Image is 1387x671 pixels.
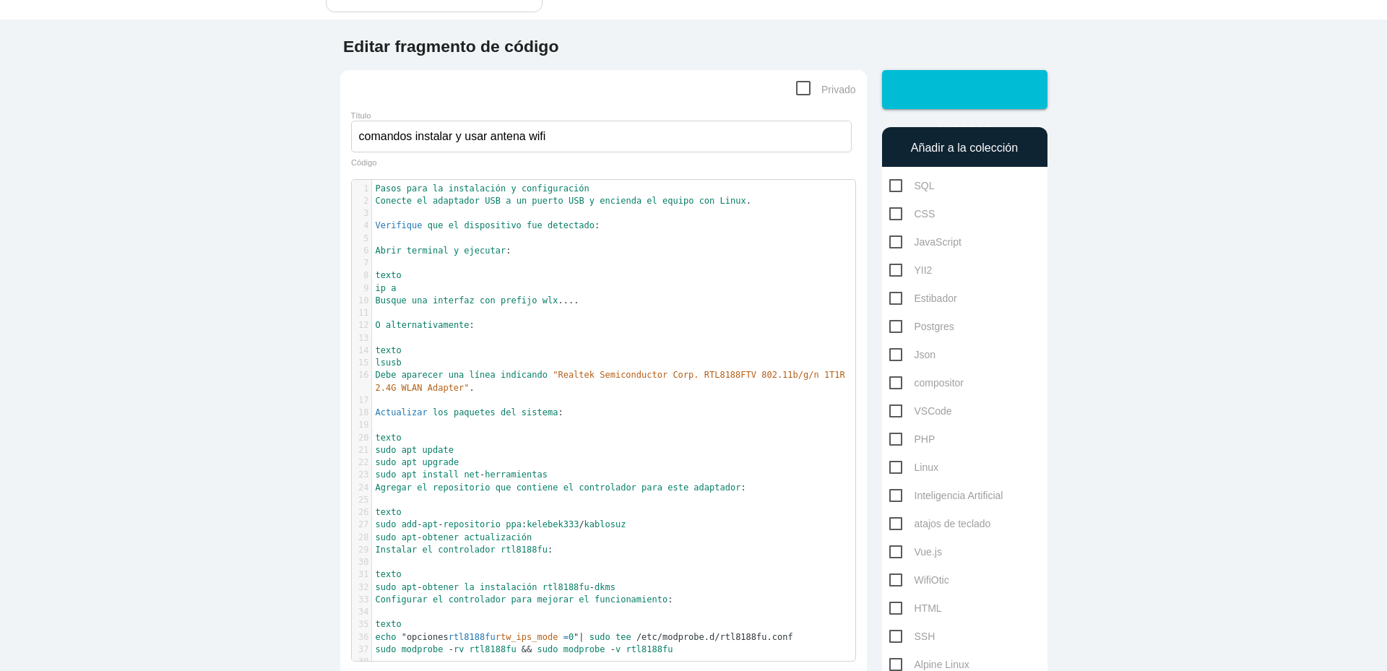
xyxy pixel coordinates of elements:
[449,370,465,380] font: una
[464,220,521,230] font: dispositivo
[351,158,377,168] font: Código
[911,141,1019,154] font: Añadir a la colección
[433,183,443,194] font: la
[740,482,746,493] font: :
[358,445,368,455] font: 21
[376,545,418,555] font: Instalar
[915,264,933,276] font: YII2
[464,469,480,480] font: net
[376,582,397,592] font: sudo
[438,519,443,529] font: -
[480,295,496,306] font: con
[574,295,579,306] font: .
[391,283,396,293] font: a
[376,270,402,280] font: texto
[417,482,427,493] font: el
[363,208,368,218] font: 3
[402,632,407,642] font: "
[915,518,991,529] font: atajos de teclado
[358,420,368,430] font: 19
[358,519,368,529] font: 27
[537,594,574,605] font: mejorar
[932,82,1027,98] font: enviar
[376,246,402,256] font: Abrir
[480,469,485,480] font: -
[358,433,368,443] font: 20
[595,582,615,592] font: dkms
[358,607,368,617] font: 34
[595,220,600,230] font: :
[433,196,480,206] font: adaptador
[358,482,368,493] font: 24
[522,519,527,529] font: :
[522,644,532,654] font: &&
[579,594,589,605] font: el
[358,545,368,555] font: 29
[376,220,423,230] font: Verifique
[402,582,418,592] font: apt
[563,632,569,642] font: =
[423,582,459,592] font: obtener
[600,196,641,206] font: encienda
[376,632,397,642] font: echo
[662,196,693,206] font: equipo
[454,644,464,654] font: rv
[501,370,548,380] font: indicando
[423,469,459,480] font: install
[915,490,1003,501] font: Inteligencia Artificial
[376,569,402,579] font: texto
[358,507,368,517] font: 26
[537,644,558,654] font: sudo
[915,180,935,191] font: SQL
[376,345,402,355] font: texto
[470,370,496,380] font: línea
[376,482,412,493] font: Agregar
[506,196,511,206] font: a
[569,196,584,206] font: USB
[402,445,418,455] font: apt
[417,519,422,529] font: -
[376,370,397,380] font: Debe
[821,84,855,95] font: Privado
[402,532,418,542] font: apt
[363,196,368,206] font: 2
[358,407,368,417] font: 18
[449,644,454,654] font: -
[407,183,428,194] font: para
[667,482,688,493] font: este
[563,482,574,493] font: el
[376,295,407,306] font: Busque
[699,196,715,206] font: con
[376,183,402,194] font: Pasos
[511,594,532,605] font: para
[464,532,532,542] font: actualización
[449,183,506,194] font: instalación
[376,619,402,629] font: texto
[433,295,475,306] font: interfaz
[496,482,511,493] font: que
[610,644,615,654] font: -
[376,283,386,293] font: ip
[423,532,459,542] font: obtener
[454,246,459,256] font: y
[449,594,506,605] font: controlador
[589,196,595,206] font: y
[358,320,368,330] font: 12
[589,582,595,592] font: -
[438,545,495,555] font: controlador
[376,644,397,654] font: sudo
[746,196,751,206] font: .
[417,582,422,592] font: -
[584,519,626,529] font: kablosuz
[376,358,402,368] font: lsusb
[363,270,368,280] font: 8
[548,220,595,230] font: detectado
[376,594,428,605] font: Configurar
[358,594,368,605] font: 33
[358,345,368,355] font: 14
[569,632,574,642] font: 0
[485,196,501,206] font: USB
[496,632,558,642] font: rtw_ips_mode
[376,407,428,417] font: Actualizar
[506,246,511,256] font: :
